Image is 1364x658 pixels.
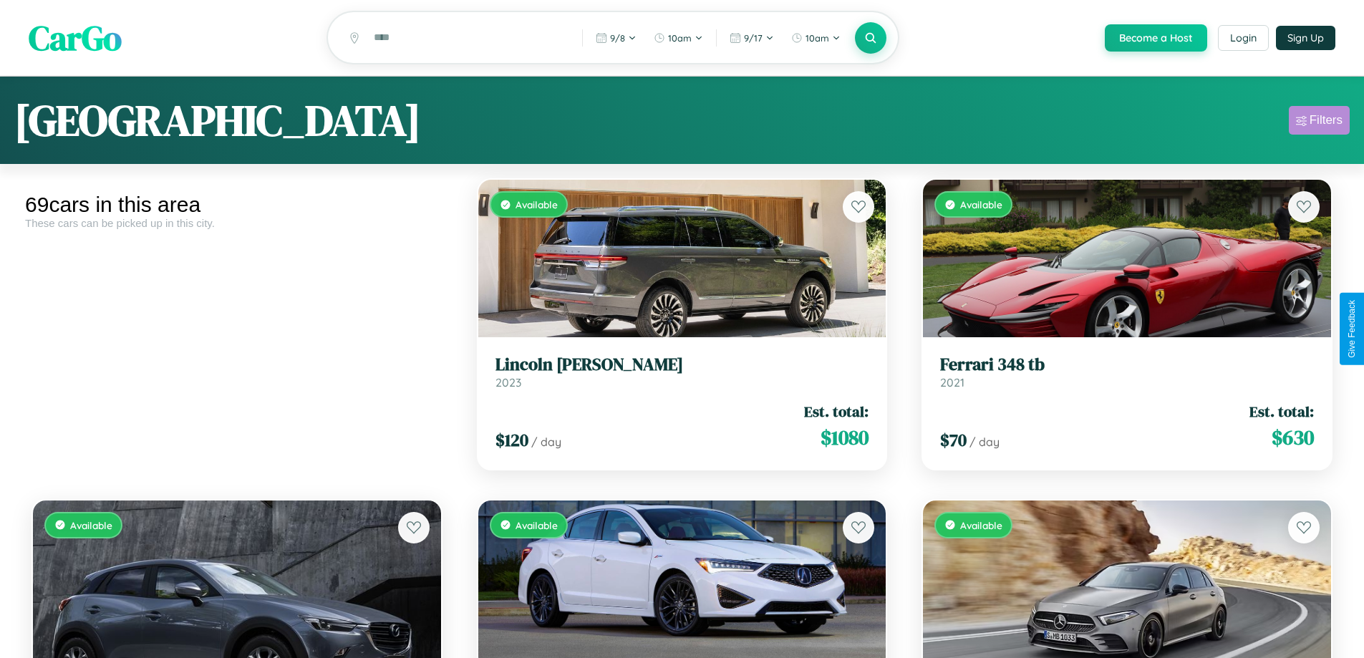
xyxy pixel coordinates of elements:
span: 2021 [940,375,964,390]
span: Available [960,519,1002,531]
div: Filters [1310,113,1343,127]
span: $ 1080 [821,423,869,452]
button: Sign Up [1276,26,1335,50]
div: Give Feedback [1347,300,1357,358]
span: 10am [806,32,829,44]
h3: Lincoln [PERSON_NAME] [495,354,869,375]
button: Filters [1289,106,1350,135]
span: 9 / 8 [610,32,625,44]
button: 10am [784,26,848,49]
span: Available [960,198,1002,211]
span: / day [531,435,561,449]
span: $ 120 [495,428,528,452]
span: Est. total: [804,401,869,422]
button: Login [1218,25,1269,51]
h1: [GEOGRAPHIC_DATA] [14,91,421,150]
span: / day [969,435,1000,449]
span: 2023 [495,375,521,390]
span: 10am [668,32,692,44]
span: Available [516,519,558,531]
a: Ferrari 348 tb2021 [940,354,1314,390]
button: 10am [647,26,710,49]
button: 9/8 [589,26,644,49]
span: 9 / 17 [744,32,763,44]
button: Become a Host [1105,24,1207,52]
a: Lincoln [PERSON_NAME]2023 [495,354,869,390]
h3: Ferrari 348 tb [940,354,1314,375]
span: $ 630 [1272,423,1314,452]
span: $ 70 [940,428,967,452]
span: CarGo [29,14,122,62]
span: Available [516,198,558,211]
span: Available [70,519,112,531]
button: 9/17 [722,26,781,49]
span: Est. total: [1249,401,1314,422]
div: 69 cars in this area [25,193,449,217]
div: These cars can be picked up in this city. [25,217,449,229]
